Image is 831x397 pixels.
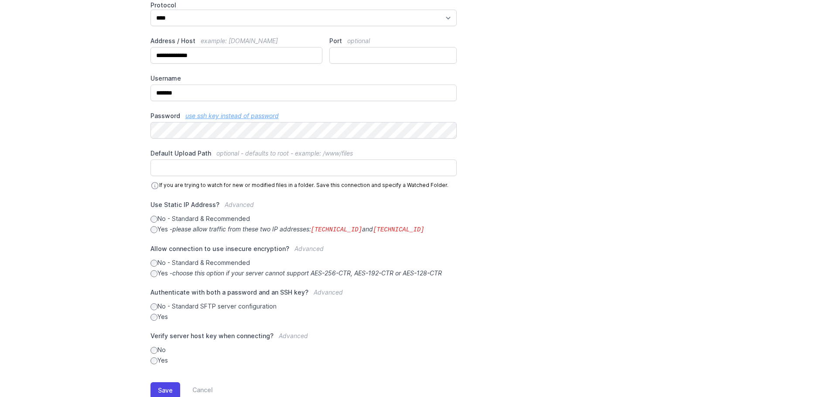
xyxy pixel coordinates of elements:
label: Authenticate with both a password and an SSH key? [150,288,457,302]
input: No - Standard & Recommended [150,260,157,267]
label: Password [150,112,457,120]
span: example: [DOMAIN_NAME] [201,37,278,44]
label: Yes [150,356,457,365]
label: No - Standard SFTP server configuration [150,302,457,311]
label: Address / Host [150,37,323,45]
input: Yes -please allow traffic from these two IP addresses:[TECHNICAL_ID]and[TECHNICAL_ID] [150,226,157,233]
input: No [150,347,157,354]
span: Advanced [314,288,343,296]
input: No - Standard & Recommended [150,216,157,223]
label: Protocol [150,1,457,10]
label: Port [329,37,457,45]
a: use ssh key instead of password [185,112,279,119]
label: Yes - [150,269,457,278]
label: No - Standard & Recommended [150,258,457,267]
code: [TECHNICAL_ID] [311,226,362,233]
span: optional [347,37,370,44]
span: optional - defaults to root - example: /www/files [216,149,353,157]
label: Use Static IP Address? [150,200,457,214]
input: No - Standard SFTP server configuration [150,303,157,310]
label: Yes - [150,225,457,234]
label: Allow connection to use insecure encryption? [150,244,457,258]
code: [TECHNICAL_ID] [373,226,424,233]
span: Advanced [225,201,254,208]
label: No - Standard & Recommended [150,214,457,223]
label: Username [150,74,457,83]
input: Yes -choose this option if your server cannot support AES-256-CTR, AES-192-CTR or AES-128-CTR [150,270,157,277]
span: Advanced [279,332,308,339]
i: choose this option if your server cannot support AES-256-CTR, AES-192-CTR or AES-128-CTR [172,269,442,277]
label: Verify server host key when connecting? [150,332,457,346]
input: Yes [150,314,157,321]
span: Advanced [294,245,324,252]
iframe: Drift Widget Chat Controller [787,353,821,387]
input: Yes [150,357,157,364]
label: No [150,346,457,354]
i: please allow traffic from these two IP addresses: and [172,225,424,233]
p: If you are trying to watch for new or modified files in a folder. Save this connection and specif... [150,176,457,190]
label: Yes [150,312,457,321]
label: Default Upload Path [150,149,457,158]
